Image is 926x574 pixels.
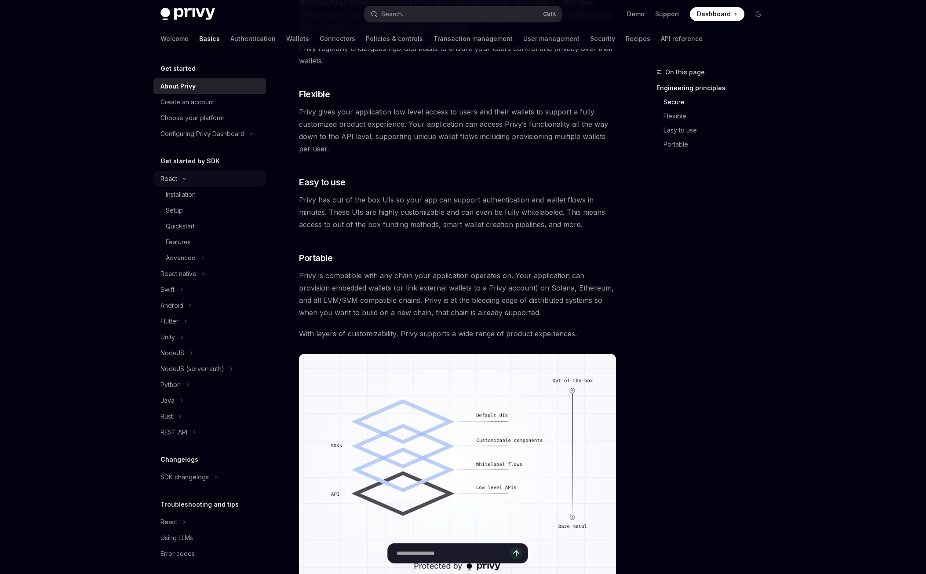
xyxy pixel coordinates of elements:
[299,176,346,188] span: Easy to use
[153,329,266,345] button: Toggle Unity section
[153,469,266,485] button: Toggle SDK changelogs section
[656,137,773,151] a: Portable
[160,517,177,527] div: React
[153,218,266,234] a: Quickstart
[153,78,266,94] a: About Privy
[153,313,266,329] button: Toggle Flutter section
[299,252,332,264] span: Portable
[153,110,266,126] a: Choose your platform
[160,533,193,543] div: Using LLMs
[153,514,266,530] button: Toggle React section
[626,28,650,49] a: Recipes
[160,129,244,139] div: Configuring Privy Dashboard
[160,472,209,482] div: SDK changelogs
[160,173,177,184] div: React
[299,88,330,100] span: Flexible
[153,377,266,393] button: Toggle Python section
[153,408,266,424] button: Toggle Rust section
[656,95,773,109] a: Secure
[160,269,197,279] div: React native
[160,300,183,311] div: Android
[160,316,179,327] div: Flutter
[153,187,266,202] a: Installation
[160,379,181,390] div: Python
[230,28,276,49] a: Authentication
[510,547,522,559] button: Send message
[153,530,266,546] a: Using LLMs
[160,28,189,49] a: Welcome
[590,28,615,49] a: Security
[655,10,679,18] a: Support
[656,109,773,123] a: Flexible
[397,544,510,563] input: Ask a question...
[153,393,266,408] button: Toggle Java section
[153,424,266,440] button: Toggle REST API section
[153,282,266,298] button: Toggle Swift section
[661,28,703,49] a: API reference
[153,126,266,142] button: Toggle Configuring Privy Dashboard section
[523,28,580,49] a: User management
[434,28,513,49] a: Transaction management
[160,395,175,406] div: Java
[153,202,266,218] a: Setup
[166,189,196,200] div: Installation
[160,156,220,166] h5: Get started by SDK
[160,499,239,510] h5: Troubleshooting and tips
[166,205,183,216] div: Setup
[166,237,191,247] div: Features
[299,269,616,319] span: Privy is compatible with any chain your application operates on. Your application can provision e...
[697,10,731,18] span: Dashboard
[299,327,616,340] span: With layers of customizability, Privy supports a wide range of product experiences.
[153,361,266,377] button: Toggle NodeJS (server-auth) section
[160,8,215,20] img: dark logo
[153,345,266,361] button: Toggle NodeJS section
[320,28,355,49] a: Connectors
[160,548,195,559] div: Error codes
[199,28,220,49] a: Basics
[656,123,773,137] a: Easy to use
[381,9,406,19] div: Search...
[153,171,266,187] button: Toggle React section
[656,81,773,95] a: Engineering principles
[160,284,175,295] div: Swift
[166,221,195,232] div: Quickstart
[160,63,196,74] h5: Get started
[160,332,175,342] div: Unity
[153,266,266,282] button: Toggle React native section
[153,94,266,110] a: Create an account
[299,42,616,67] span: Privy regularly undergoes rigorous audits to ensure your users control and privacy over their wal...
[751,7,766,21] button: Toggle dark mode
[160,348,184,358] div: NodeJS
[160,454,198,465] h5: Changelogs
[366,28,423,49] a: Policies & controls
[160,97,214,107] div: Create an account
[160,81,196,92] div: About Privy
[160,411,173,422] div: Rust
[365,6,561,22] button: Open search
[627,10,645,18] a: Demo
[153,250,266,266] button: Toggle Advanced section
[665,67,705,77] span: On this page
[153,298,266,313] button: Toggle Android section
[153,546,266,562] a: Error codes
[160,427,187,438] div: REST API
[543,11,556,18] span: Ctrl K
[153,234,266,250] a: Features
[299,194,616,231] span: Privy has out of the box UIs so your app can support authentication and wallet flows in minutes. ...
[299,106,616,155] span: Privy gives your application low level access to users and their wallets to support a fully custo...
[286,28,309,49] a: Wallets
[160,113,224,123] div: Choose your platform
[166,253,196,263] div: Advanced
[160,364,224,374] div: NodeJS (server-auth)
[690,7,744,21] a: Dashboard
